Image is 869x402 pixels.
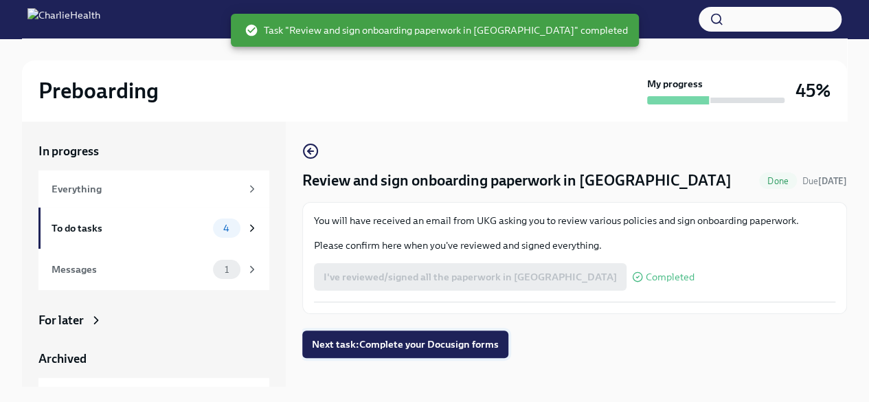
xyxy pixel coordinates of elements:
h3: 45% [795,78,831,103]
h2: Preboarding [38,77,159,104]
strong: [DATE] [818,176,847,186]
img: CharlieHealth [27,8,100,30]
span: Next task : Complete your Docusign forms [312,337,499,351]
a: For later [38,312,269,328]
span: Task "Review and sign onboarding paperwork in [GEOGRAPHIC_DATA]" completed [245,23,628,37]
div: Messages [52,262,207,277]
div: Everything [52,181,240,197]
a: In progress [38,143,269,159]
div: For later [38,312,84,328]
span: Due [802,176,847,186]
h4: Review and sign onboarding paperwork in [GEOGRAPHIC_DATA] [302,170,732,191]
span: Done [759,176,797,186]
span: 1 [216,265,237,275]
strong: My progress [647,77,703,91]
p: You will have received an email from UKG asking you to review various policies and sign onboardin... [314,214,835,227]
span: August 31st, 2025 09:00 [802,175,847,188]
a: Messages1 [38,249,269,290]
div: To do tasks [52,221,207,236]
a: Archived [38,350,269,367]
span: 4 [215,223,238,234]
button: Next task:Complete your Docusign forms [302,331,508,358]
a: Everything [38,170,269,208]
span: Completed [646,272,695,282]
p: Please confirm here when you've reviewed and signed everything. [314,238,835,252]
a: To do tasks4 [38,208,269,249]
